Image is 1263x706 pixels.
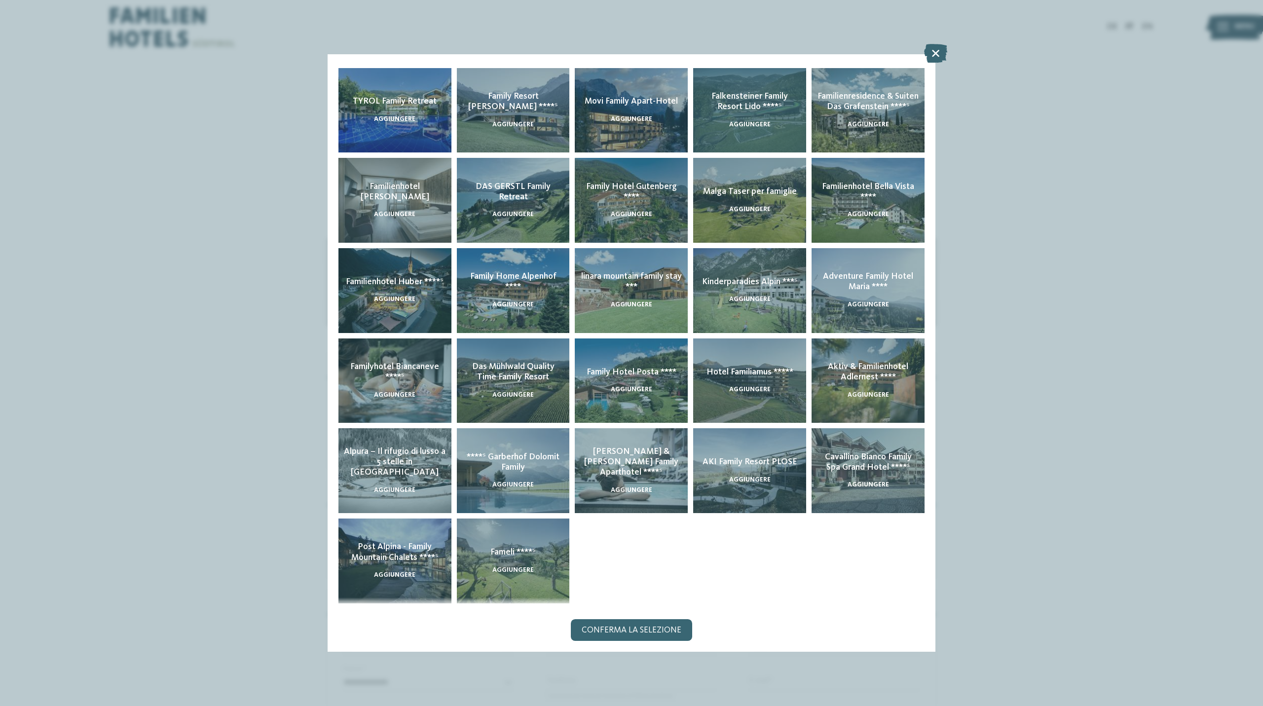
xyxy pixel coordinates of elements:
[611,301,652,308] span: aggiungere
[703,187,797,196] span: Malga Taser per famiglie
[492,301,534,308] span: aggiungere
[823,272,913,291] span: Adventure Family Hotel Maria ****
[586,183,677,201] span: Family Hotel Gutenberg ****
[468,92,558,111] span: Family Resort [PERSON_NAME] ****ˢ
[476,183,551,201] span: DAS GERSTL Family Retreat
[374,572,415,578] span: aggiungere
[729,121,771,128] span: aggiungere
[611,116,652,122] span: aggiungere
[611,211,652,218] span: aggiungere
[817,92,919,111] span: Familienresidence & Suiten Das Grafenstein ****ˢ
[374,392,415,398] span: aggiungere
[729,477,771,483] span: aggiungere
[711,92,788,111] span: Falkensteiner Family Resort Lido ****ˢ
[346,278,444,286] span: Familienhotel Huber ****ˢ
[729,206,771,213] span: aggiungere
[828,363,908,381] span: Aktiv & Familienhotel Adlernest ****
[467,453,559,472] span: ****ˢ Garberhof Dolomit Family
[470,272,557,291] span: Family Home Alpenhof ****
[611,386,652,393] span: aggiungere
[848,392,889,398] span: aggiungere
[492,567,534,573] span: aggiungere
[374,211,415,218] span: aggiungere
[702,278,798,286] span: Kinderparadies Alpin ***ˢ
[585,97,678,106] span: Movi Family Apart-Hotel
[822,183,914,201] span: Familienhotel Bella Vista ****
[848,482,889,488] span: aggiungere
[353,97,437,106] span: TYROL Family Retreat
[848,121,889,128] span: aggiungere
[848,211,889,218] span: aggiungere
[492,121,534,128] span: aggiungere
[351,543,439,561] span: Post Alpina - Family Mountain Chalets ****ˢ
[848,301,889,308] span: aggiungere
[374,487,415,493] span: aggiungere
[825,453,912,472] span: Cavallino Bianco Family Spa Grand Hotel ****ˢ
[582,626,681,635] span: Conferma la selezione
[350,363,439,381] span: Familyhotel Biancaneve ****ˢ
[729,296,771,302] span: aggiungere
[361,183,429,201] span: Familienhotel [PERSON_NAME]
[584,447,678,477] span: [PERSON_NAME] & [PERSON_NAME] Family Aparthotel ****ˢ
[374,116,415,122] span: aggiungere
[729,386,771,393] span: aggiungere
[374,296,415,302] span: aggiungere
[492,392,534,398] span: aggiungere
[472,363,555,381] span: Das Mühlwald Quality Time Family Resort
[587,368,676,376] span: Family Hotel Posta ****
[492,211,534,218] span: aggiungere
[611,487,652,493] span: aggiungere
[344,447,446,477] span: Alpura – Il rifugio di lusso a 5 stelle in [GEOGRAPHIC_DATA]
[492,482,534,488] span: aggiungere
[703,458,797,466] span: AKI Family Resort PLOSE
[581,272,682,291] span: linara mountain family stay ***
